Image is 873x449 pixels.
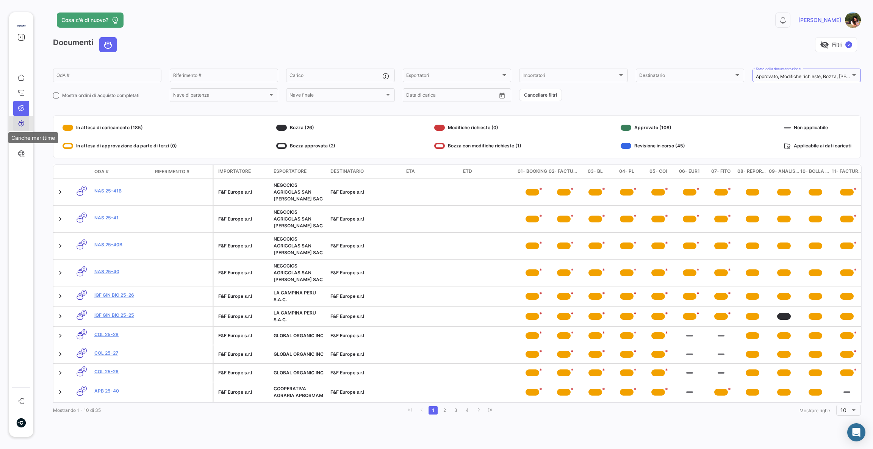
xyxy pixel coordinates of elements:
a: go to last page [485,406,494,415]
span: Esportatore [274,168,307,175]
span: 0 [81,266,87,272]
div: F&F Europe s.r.l [218,389,268,396]
span: F&F Europe s.r.l [330,370,364,375]
div: F&F Europe s.r.l [218,189,268,196]
a: Expand/Collapse Row [56,269,64,277]
span: 0 [81,213,87,218]
div: LA CAMPINA PERU S.A.C. [274,310,324,323]
span: Riferimento # [155,168,189,175]
img: sara.jpg [845,12,861,28]
a: Expand/Collapse Row [56,350,64,358]
span: F&F Europe s.r.l [330,189,364,195]
datatable-header-cell: Modalità di trasporto [69,169,91,175]
div: In attesa di approvazione da parte di terzi (0) [63,140,177,152]
a: Expand/Collapse Row [56,388,64,396]
div: Revisione in corso (45) [621,140,685,152]
datatable-header-cell: 11- FACTURA FLETE [831,165,862,178]
div: Modifiche richieste (0) [434,122,521,134]
datatable-header-cell: 08- Report calidad origen [737,165,768,178]
a: Expand/Collapse Row [56,332,64,339]
h3: Documenti [53,37,119,52]
span: 05- COI [649,168,667,175]
span: OdA # [94,168,109,175]
span: 0 [81,348,87,354]
li: page 1 [427,404,439,417]
div: Applicabile ai dati caricati [784,140,851,152]
div: Abrir Intercom Messenger [847,423,865,441]
a: 4 [463,406,472,415]
a: Expand/Collapse Row [56,242,64,250]
div: GLOBAL ORGANIC INC [274,351,324,358]
a: COL 25-26 [94,368,149,375]
span: 04- PL [619,168,634,175]
datatable-header-cell: 07- FITO [705,165,737,178]
span: Destinatario [639,74,734,79]
div: Bozza (26) [276,122,335,134]
div: F&F Europe s.r.l [218,242,268,249]
span: 0 [81,290,87,296]
div: LA CAMPINA PERU S.A.C. [274,289,324,303]
div: GLOBAL ORGANIC INC [274,332,324,339]
button: visibility_offFiltri✓ [815,37,857,52]
datatable-header-cell: 01- Booking [517,165,548,178]
span: 08- Report calidad origen [737,168,768,175]
li: page 3 [450,404,462,417]
div: F&F Europe s.r.l [218,293,268,300]
span: 0 [81,186,87,191]
span: F&F Europe s.r.l [330,293,364,299]
span: 02- Factura [549,168,579,175]
div: F&F Europe s.r.l [218,351,268,358]
datatable-header-cell: 05- COI [643,165,674,178]
a: Expand/Collapse Row [56,293,64,300]
div: Bozza con modifiche richieste (1) [434,140,521,152]
div: NEGOCIOS AGRICOLAS SAN [PERSON_NAME] SAC [274,182,324,202]
span: 0 [81,366,87,372]
a: 3 [451,406,460,415]
span: 10- Bolla Doganale [800,168,831,175]
div: Cariche marittime [8,132,58,143]
datatable-header-cell: Riferimento # [152,165,213,178]
div: Bozza approvata (2) [276,140,335,152]
datatable-header-cell: 04- PL [611,165,643,178]
span: Esportatori [406,74,501,79]
a: 1 [429,406,438,415]
span: 0 [81,386,87,391]
span: Nave di partenza [173,94,268,99]
div: F&F Europe s.r.l [218,313,268,320]
span: F&F Europe s.r.l [330,389,364,395]
datatable-header-cell: 02- Factura [548,165,580,178]
img: Logo+OrganicSur.png [16,21,26,31]
button: Cancellare filtri [519,89,562,101]
span: visibility_off [820,40,829,49]
a: APB 25-40 [94,388,149,394]
span: Mostrare righe [799,408,830,413]
datatable-header-cell: Destinatario [327,165,403,178]
span: 0 [81,310,87,316]
span: F&F Europe s.r.l [330,333,364,338]
a: Expand/Collapse Row [56,188,64,196]
span: 0 [81,329,87,335]
datatable-header-cell: 06- EUR1 [674,165,706,178]
a: Expand/Collapse Row [56,215,64,223]
span: 06- EUR1 [679,168,700,175]
a: go to previous page [417,406,426,415]
div: NEGOCIOS AGRICOLAS SAN [PERSON_NAME] SAC [274,236,324,256]
span: Importatori [523,74,617,79]
li: page 2 [439,404,450,417]
span: F&F Europe s.r.l [330,243,364,249]
a: go to next page [474,406,483,415]
span: ETA [406,168,415,175]
span: 0 [81,239,87,245]
span: Importatore [218,168,251,175]
button: Cosa c'è di nuovo? [57,13,124,28]
div: F&F Europe s.r.l [218,216,268,222]
div: Approvato (108) [621,122,685,134]
a: 2 [440,406,449,415]
span: 11- FACTURA FLETE [832,168,862,175]
a: NAS 25-40b [94,241,149,248]
a: Expand/Collapse Row [56,313,64,320]
a: go to first page [406,406,415,415]
a: NAS 25-41 [94,214,149,221]
li: page 4 [462,404,473,417]
datatable-header-cell: ETA [403,165,460,178]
